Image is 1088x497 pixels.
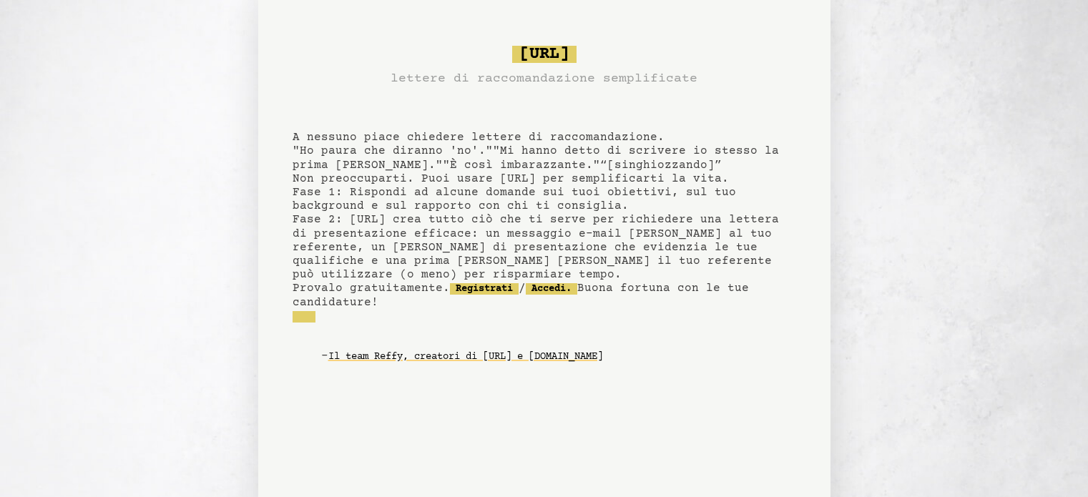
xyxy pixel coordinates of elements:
font: Accedi. [531,283,572,295]
font: "È così imbarazzante." [443,159,600,172]
a: Il team Reffy, creatori di [URL] e [DOMAIN_NAME] [328,345,603,368]
font: A nessuno piace chiedere lettere di raccomandazione. [293,131,665,144]
font: Registrati [456,283,513,295]
font: - [321,350,328,363]
font: "Mi hanno detto di scrivere io stesso la prima [PERSON_NAME]." [293,144,786,171]
a: Accedi. [526,283,577,295]
font: "Ho paura che diranno 'no'." [293,144,493,157]
font: / [519,282,526,295]
font: Non preoccuparti. Puoi usare [URL] per semplificarti la vita. [293,172,729,185]
font: “[singhiozzando]” [600,159,722,172]
font: Provalo gratuitamente. [293,282,450,295]
font: Il team Reffy, creatori di [URL] e [DOMAIN_NAME] [328,351,603,363]
font: [URL] [519,44,569,64]
font: Fase 2: [URL] crea tutto ciò che ti serve per richiedere una lettera di presentazione efficace: u... [293,213,786,281]
font: lettere di raccomandazione semplificate [391,72,697,86]
a: Registrati [450,283,519,295]
font: Fase 1: Rispondi ad alcune domande sui tuoi obiettivi, sul tuo background e sul rapporto con chi ... [293,186,743,212]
